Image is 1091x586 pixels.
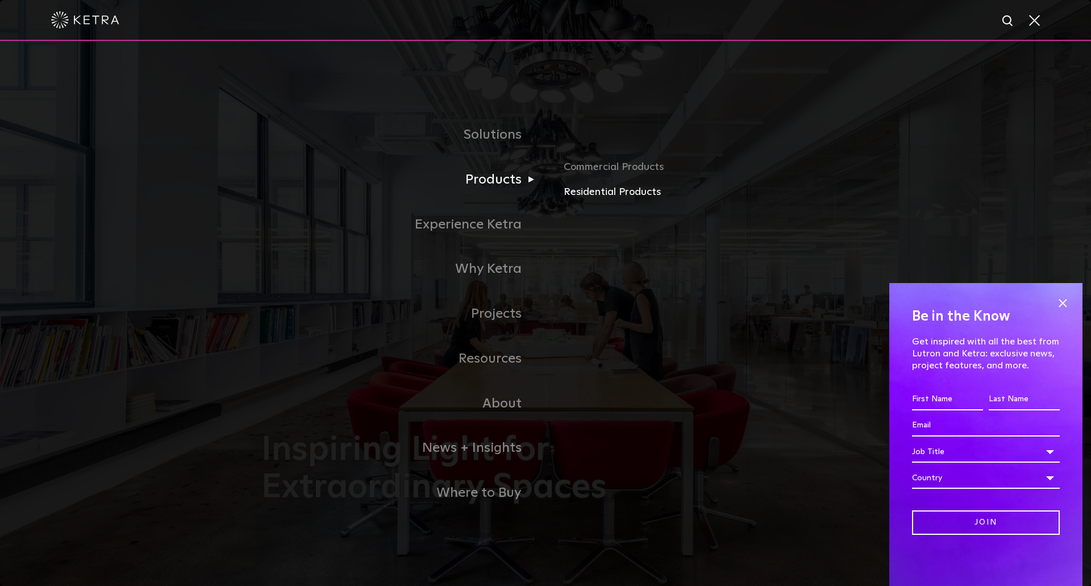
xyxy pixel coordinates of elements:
[261,113,545,157] a: Solutions
[912,441,1060,463] div: Job Title
[261,426,545,471] a: News + Insights
[912,306,1060,327] h4: Be in the Know
[912,389,983,410] input: First Name
[261,157,545,202] a: Products
[261,113,830,516] div: Navigation Menu
[261,202,545,247] a: Experience Ketra
[261,381,545,426] a: About
[261,247,545,292] a: Why Ketra
[912,510,1060,535] input: Join
[51,11,119,28] img: ketra-logo-2019-white
[989,389,1060,410] input: Last Name
[261,292,545,336] a: Projects
[912,415,1060,437] input: Email
[564,159,830,184] a: Commercial Products
[1001,14,1015,28] img: search icon
[261,336,545,381] a: Resources
[912,336,1060,371] p: Get inspired with all the best from Lutron and Ketra: exclusive news, project features, and more.
[564,184,830,201] a: Residential Products
[261,471,545,516] a: Where to Buy
[912,467,1060,489] div: Country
